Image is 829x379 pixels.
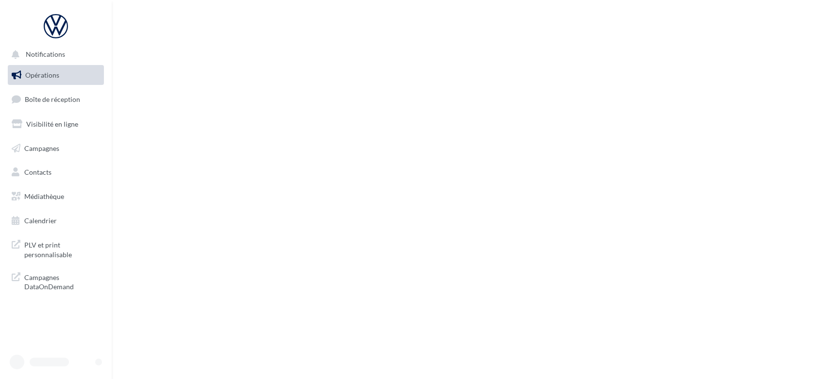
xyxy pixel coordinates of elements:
a: Contacts [6,162,106,182]
span: Contacts [24,168,51,176]
a: Boîte de réception [6,89,106,110]
a: Campagnes [6,138,106,159]
a: PLV et print personnalisable [6,234,106,263]
a: Médiathèque [6,186,106,207]
span: Campagnes [24,144,59,152]
a: Opérations [6,65,106,85]
span: Visibilité en ligne [26,120,78,128]
span: Opérations [25,71,59,79]
span: Notifications [26,50,65,59]
a: Visibilité en ligne [6,114,106,134]
span: Campagnes DataOnDemand [24,271,100,292]
a: Campagnes DataOnDemand [6,267,106,296]
span: Calendrier [24,216,57,225]
a: Calendrier [6,211,106,231]
span: Boîte de réception [25,95,80,103]
span: Médiathèque [24,192,64,200]
span: PLV et print personnalisable [24,238,100,259]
